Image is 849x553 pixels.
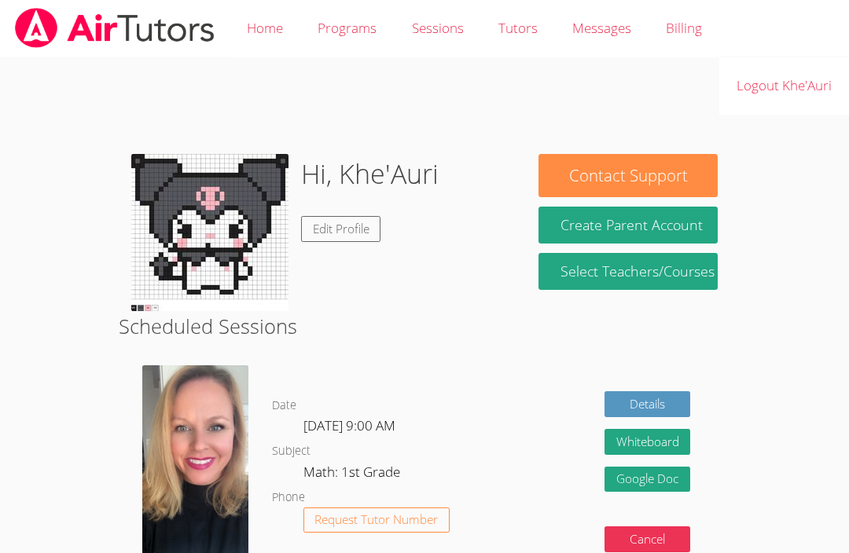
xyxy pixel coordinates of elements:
a: Select Teachers/Courses [538,253,718,290]
button: Create Parent Account [538,207,718,244]
a: Details [605,391,691,417]
dt: Date [272,396,296,416]
a: Logout Khe'Auri [719,57,849,115]
h2: Scheduled Sessions [119,311,730,341]
img: IMG_0035.jpeg [131,154,289,311]
button: Whiteboard [605,429,691,455]
a: Edit Profile [301,216,381,242]
span: [DATE] 9:00 AM [303,416,395,434]
a: Google Doc [605,467,691,493]
dt: Subject [272,441,311,461]
button: Request Tutor Number [303,507,450,533]
dd: Math: 1st Grade [303,461,403,488]
span: Request Tutor Number [314,514,438,526]
button: Contact Support [538,154,718,197]
h1: Hi, Khe'Auri [301,154,439,194]
dt: Phone [272,488,305,507]
button: Cancel [605,526,691,552]
img: airtutors_banner-c4298cdbf04f3fff15de1276eac7730deb9818008684d7c2e4769d2f7ddbe033.png [13,8,216,48]
span: Messages [572,19,631,37]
